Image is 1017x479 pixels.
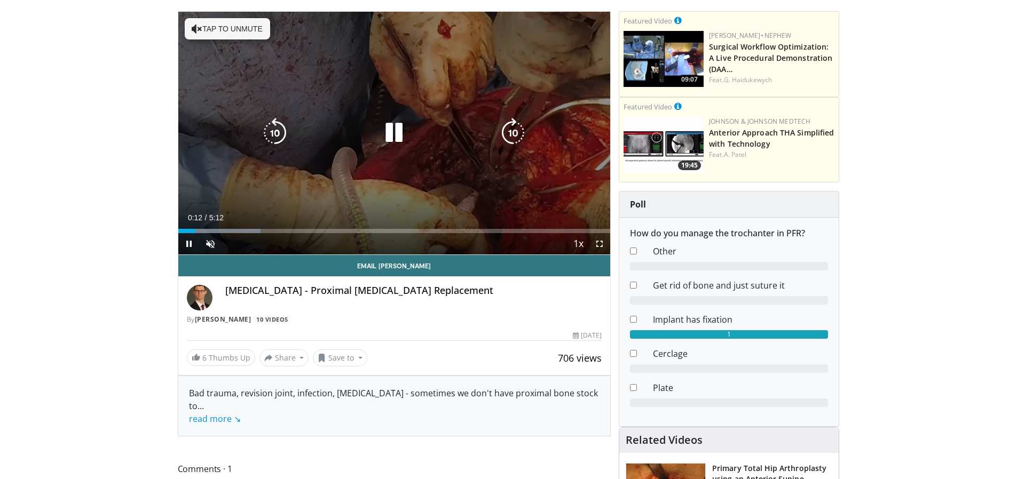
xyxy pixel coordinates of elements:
div: Bad trauma, revision joint, infection, [MEDICAL_DATA] - sometimes we don't have proximal bone sto... [189,387,600,425]
span: 6 [202,353,207,363]
span: Comments 1 [178,462,611,476]
h6: How do you manage the trochanter in PFR? [630,228,828,238]
a: 09:07 [624,31,704,87]
a: Johnson & Johnson MedTech [709,117,810,126]
strong: Poll [630,198,646,210]
span: 19:45 [678,161,701,170]
button: Playback Rate [567,233,589,254]
span: 706 views [558,352,602,364]
h4: Related Videos [626,434,703,446]
a: 10 Videos [253,315,292,324]
small: Featured Video [624,102,672,111]
div: Feat. [709,150,834,159]
span: 0:12 [188,213,202,222]
a: A. Patel [724,150,747,159]
a: [PERSON_NAME] [195,315,251,324]
dd: Plate [645,381,836,394]
a: [PERSON_NAME]+Nephew [709,31,791,40]
button: Unmute [200,233,221,254]
a: read more ↘ [189,413,241,425]
a: Surgical Workflow Optimization: A Live Procedural Demonstration (DAA… [709,42,832,74]
div: By [187,315,602,324]
video-js: Video Player [178,12,611,255]
span: 09:07 [678,75,701,84]
a: Anterior Approach THA Simplified with Technology [709,127,834,149]
button: Pause [178,233,200,254]
button: Save to [313,349,367,366]
dd: Get rid of bone and just suture it [645,279,836,292]
div: 1 [630,330,828,339]
button: Tap to unmute [185,18,270,39]
span: ... [189,400,241,425]
h4: [MEDICAL_DATA] - Proximal [MEDICAL_DATA] Replacement [225,285,602,297]
img: bcfc90b5-8c69-4b20-afee-af4c0acaf118.150x105_q85_crop-smart_upscale.jpg [624,31,704,87]
span: 5:12 [209,213,224,222]
dd: Implant has fixation [645,313,836,326]
button: Share [259,349,309,366]
div: [DATE] [573,331,602,340]
small: Featured Video [624,16,672,26]
button: Fullscreen [589,233,610,254]
div: Feat. [709,75,834,85]
img: Avatar [187,285,212,310]
a: G. Haidukewych [724,75,772,84]
span: / [205,213,207,222]
a: Email [PERSON_NAME] [178,255,611,276]
img: 06bb1c17-1231-4454-8f12-6191b0b3b81a.150x105_q85_crop-smart_upscale.jpg [624,117,704,173]
a: 19:45 [624,117,704,173]
a: 6 Thumbs Up [187,349,255,366]
dd: Cerclage [645,347,836,360]
div: Progress Bar [178,229,611,233]
dd: Other [645,245,836,258]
